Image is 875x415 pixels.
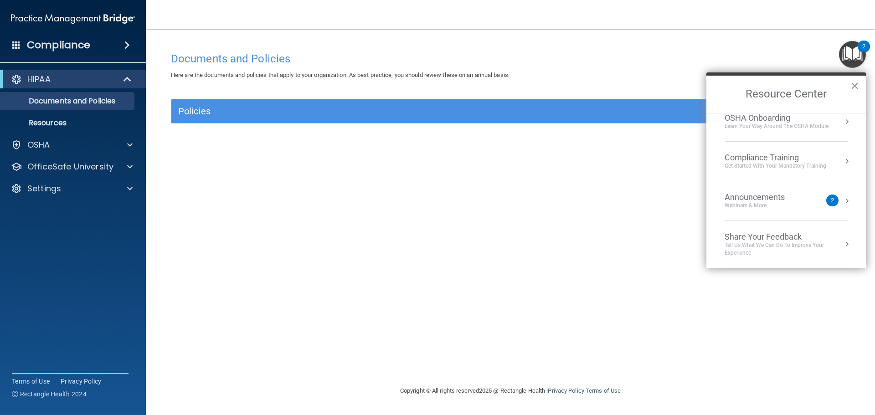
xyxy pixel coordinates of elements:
[27,161,113,172] p: OfficeSafe University
[725,123,829,130] div: Learn your way around the OSHA module
[27,39,90,51] h4: Compliance
[61,377,102,386] a: Privacy Policy
[11,161,133,172] a: OfficeSafe University
[11,10,135,28] img: PMB logo
[725,162,826,170] div: Get Started with your mandatory training
[27,74,51,85] p: HIPAA
[6,118,130,128] p: Resources
[171,72,510,78] span: Here are the documents and policies that apply to your organization. As best practice, you should...
[27,183,61,194] p: Settings
[11,139,133,150] a: OSHA
[178,104,843,118] a: Policies
[178,106,673,116] h5: Policies
[725,113,829,123] div: OSHA Onboarding
[586,387,621,394] a: Terms of Use
[706,72,866,268] div: Resource Center
[725,232,848,242] div: Share Your Feedback
[11,74,132,85] a: HIPAA
[717,350,864,387] iframe: Drift Widget Chat Controller
[171,53,850,65] h4: Documents and Policies
[725,241,848,257] div: Tell Us What We Can Do to Improve Your Experience
[706,76,866,113] h2: Resource Center
[839,41,866,68] button: Open Resource Center, 2 new notifications
[6,97,130,106] p: Documents and Policies
[27,139,50,150] p: OSHA
[11,183,133,194] a: Settings
[725,153,826,163] div: Compliance Training
[344,376,677,405] div: Copyright © All rights reserved 2025 @ Rectangle Health | |
[850,78,859,93] button: Close
[12,377,50,386] a: Terms of Use
[548,387,584,394] a: Privacy Policy
[725,202,803,210] div: Webinars & More
[12,389,87,399] span: Ⓒ Rectangle Health 2024
[725,192,803,202] div: Announcements
[862,46,865,58] div: 2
